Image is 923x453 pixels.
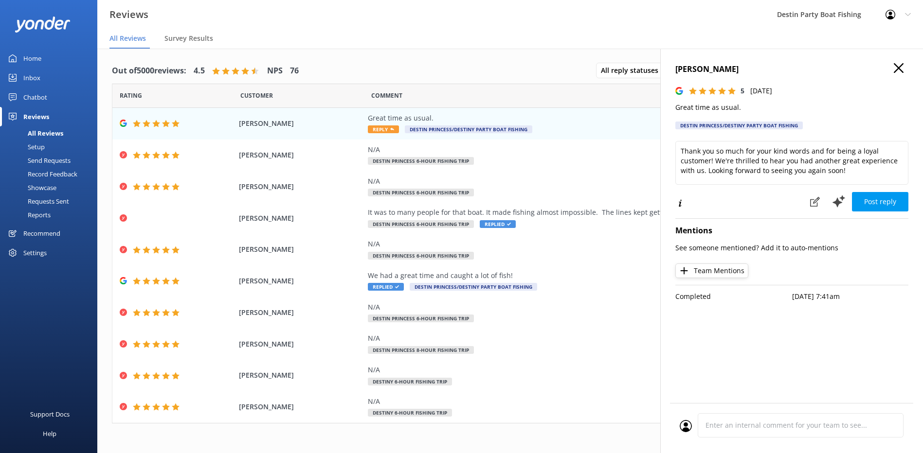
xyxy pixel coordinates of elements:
[792,291,909,302] p: [DATE] 7:41am
[164,34,213,43] span: Survey Results
[6,194,69,208] div: Requests Sent
[368,283,404,291] span: Replied
[239,339,363,349] span: [PERSON_NAME]
[368,396,811,407] div: N/A
[368,365,811,375] div: N/A
[675,291,792,302] p: Completed
[6,208,51,222] div: Reports
[30,404,70,424] div: Support Docs
[675,63,908,76] h4: [PERSON_NAME]
[239,213,363,224] span: [PERSON_NAME]
[371,91,402,100] span: Question
[120,91,142,100] span: Date
[239,244,363,255] span: [PERSON_NAME]
[675,263,748,278] button: Team Mentions
[480,220,516,228] span: Replied
[267,65,283,77] h4: NPS
[368,409,452,417] span: Destiny 6-Hour Fishing Trip
[6,154,97,167] a: Send Requests
[6,167,97,181] a: Record Feedback
[6,140,97,154] a: Setup
[368,333,811,344] div: N/A
[894,63,904,74] button: Close
[368,314,474,322] span: Destin Princess 6-Hour Fishing Trip
[368,144,811,155] div: N/A
[601,65,664,76] span: All reply statuses
[240,91,273,100] span: Date
[368,189,474,196] span: Destin Princess 6-Hour Fishing Trip
[23,68,40,87] div: Inbox
[680,420,692,432] img: user_profile.svg
[239,150,363,160] span: [PERSON_NAME]
[6,208,97,222] a: Reports
[239,118,363,129] span: [PERSON_NAME]
[6,140,45,154] div: Setup
[368,220,474,228] span: Destin Princess 6-Hour Fishing Trip
[6,154,71,167] div: Send Requests
[368,302,811,313] div: N/A
[675,243,908,253] p: See someone mentioned? Add it to auto-mentions
[239,401,363,412] span: [PERSON_NAME]
[239,370,363,381] span: [PERSON_NAME]
[109,7,148,22] h3: Reviews
[23,49,41,68] div: Home
[239,181,363,192] span: [PERSON_NAME]
[368,239,811,249] div: N/A
[675,141,908,185] textarea: Thank you so much for your kind words and for being a loyal customer! We're thrilled to hear you ...
[368,252,474,260] span: Destin Princess 6-Hour Fishing Trip
[6,194,97,208] a: Requests Sent
[410,283,537,291] span: Destin Princess/Destiny Party Boat Fishing
[23,243,47,262] div: Settings
[6,167,77,181] div: Record Feedback
[23,224,60,243] div: Recommend
[109,34,146,43] span: All Reviews
[112,65,186,77] h4: Out of 5000 reviews:
[368,346,474,354] span: Destin Princess 8-Hour Fishing Trip
[852,192,908,211] button: Post reply
[368,176,811,187] div: N/A
[368,207,811,218] div: It was to many people for that boat. It made fishing almost impossible. The lines kept getting ta...
[6,126,63,140] div: All Reviews
[15,17,71,33] img: yonder-white-logo.png
[6,181,97,194] a: Showcase
[6,126,97,140] a: All Reviews
[368,125,399,133] span: Reply
[741,86,744,95] span: 5
[675,102,908,113] p: Great time as usual.
[239,307,363,318] span: [PERSON_NAME]
[23,87,47,107] div: Chatbot
[194,65,205,77] h4: 4.5
[405,125,532,133] span: Destin Princess/Destiny Party Boat Fishing
[239,276,363,286] span: [PERSON_NAME]
[675,225,908,237] h4: Mentions
[675,122,803,129] div: Destin Princess/Destiny Party Boat Fishing
[6,181,56,194] div: Showcase
[23,107,49,126] div: Reviews
[43,424,56,443] div: Help
[290,65,299,77] h4: 76
[368,378,452,385] span: Destiny 6-Hour Fishing Trip
[368,113,811,123] div: Great time as usual.
[368,270,811,281] div: We had a great time and caught a lot of fish!
[750,86,772,96] p: [DATE]
[368,157,474,165] span: Destin Princess 6-Hour Fishing Trip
